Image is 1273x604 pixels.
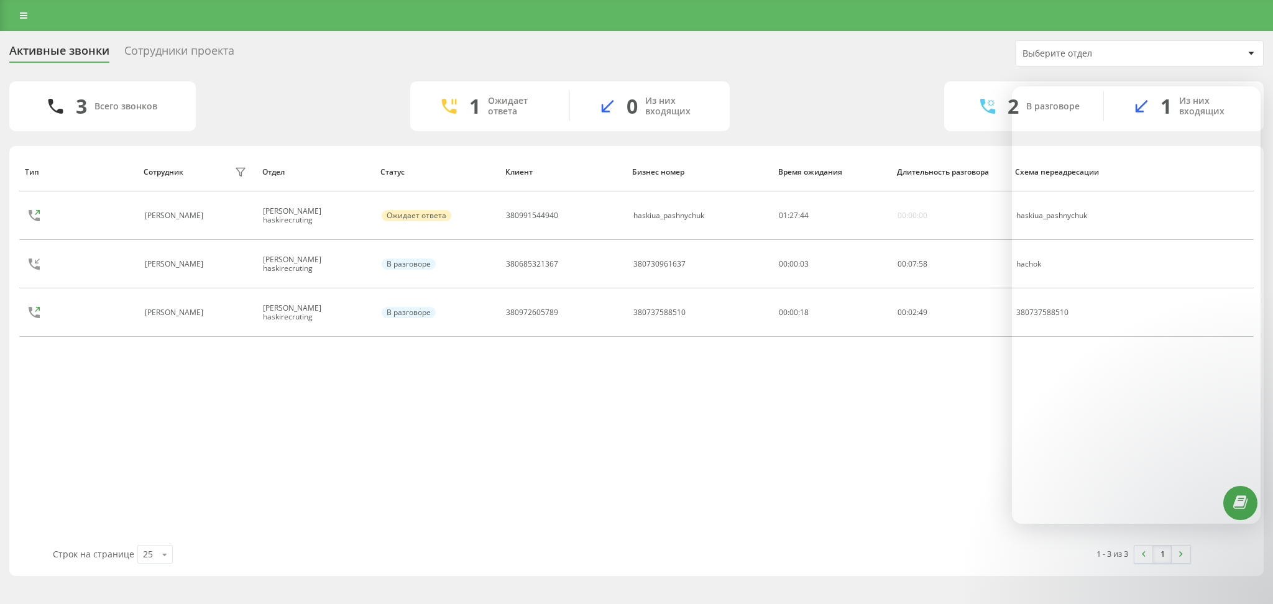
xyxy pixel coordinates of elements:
[633,211,704,220] div: haskiua_pashnychuk
[380,168,494,176] div: Статус
[506,308,558,317] div: 380972605789
[898,259,906,269] span: 00
[506,260,558,268] div: 380685321367
[505,168,621,176] div: Клиент
[263,304,368,322] div: [PERSON_NAME] haskirecruting
[779,211,809,220] div: : :
[633,308,686,317] div: 380737588510
[897,168,1004,176] div: Длительность разговора
[1153,546,1172,563] a: 1
[779,308,884,317] div: 00:00:18
[1231,534,1261,564] iframe: Intercom live chat
[779,210,788,221] span: 01
[94,101,157,112] div: Всего звонков
[633,260,686,268] div: 380730961637
[263,255,368,273] div: [PERSON_NAME] haskirecruting
[908,259,917,269] span: 07
[898,260,927,268] div: : :
[800,210,809,221] span: 44
[908,307,917,318] span: 02
[145,260,206,268] div: [PERSON_NAME]
[919,307,927,318] span: 49
[76,94,87,118] div: 3
[469,94,480,118] div: 1
[124,44,234,63] div: Сотрудники проекта
[627,94,638,118] div: 0
[145,211,206,220] div: [PERSON_NAME]
[382,307,436,318] div: В разговоре
[25,168,132,176] div: Тип
[898,211,927,220] div: 00:00:00
[778,168,885,176] div: Время ожидания
[506,211,558,220] div: 380991544940
[143,548,153,561] div: 25
[382,210,451,221] div: Ожидает ответа
[898,308,927,317] div: : :
[898,307,906,318] span: 00
[1096,547,1128,560] div: 1 - 3 из 3
[779,260,884,268] div: 00:00:03
[262,168,369,176] div: Отдел
[1023,48,1171,59] div: Выберите отдел
[1012,86,1261,524] iframe: Intercom live chat
[9,44,109,63] div: Активные звонки
[488,96,551,117] div: Ожидает ответа
[144,168,183,176] div: Сотрудник
[1008,94,1019,118] div: 2
[53,548,134,560] span: Строк на странице
[382,259,436,270] div: В разговоре
[645,96,711,117] div: Из них входящих
[789,210,798,221] span: 27
[145,308,206,317] div: [PERSON_NAME]
[263,207,368,225] div: [PERSON_NAME] haskirecruting
[632,168,766,176] div: Бизнес номер
[919,259,927,269] span: 58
